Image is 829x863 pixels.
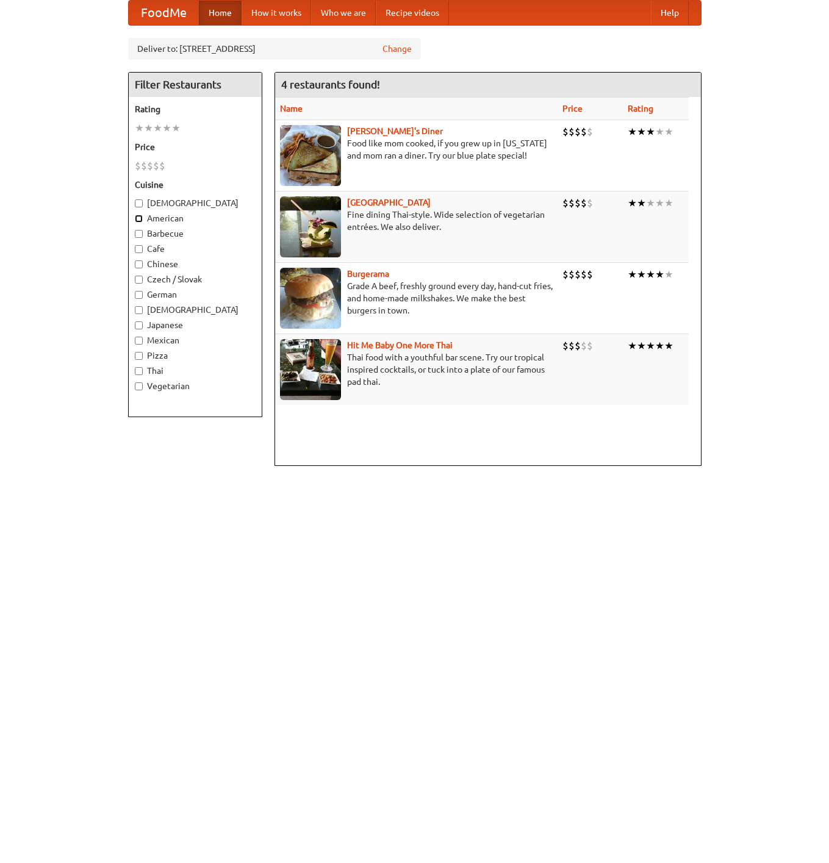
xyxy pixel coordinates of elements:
[135,159,141,173] li: $
[581,268,587,281] li: $
[135,352,143,360] input: Pizza
[135,179,256,191] h5: Cuisine
[242,1,311,25] a: How it works
[575,339,581,353] li: $
[575,268,581,281] li: $
[664,339,673,353] li: ★
[280,339,341,400] img: babythai.jpg
[347,198,431,207] a: [GEOGRAPHIC_DATA]
[171,121,181,135] li: ★
[655,125,664,138] li: ★
[135,337,143,345] input: Mexican
[280,125,341,186] img: sallys.jpg
[135,291,143,299] input: German
[135,334,256,346] label: Mexican
[280,137,553,162] p: Food like mom cooked, if you grew up in [US_STATE] and mom ran a diner. Try our blue plate special!
[281,79,380,90] ng-pluralize: 4 restaurants found!
[347,126,443,136] a: [PERSON_NAME]'s Diner
[664,268,673,281] li: ★
[562,196,569,210] li: $
[135,212,256,224] label: American
[655,268,664,281] li: ★
[581,125,587,138] li: $
[575,196,581,210] li: $
[128,38,421,60] div: Deliver to: [STREET_ADDRESS]
[135,349,256,362] label: Pizza
[628,125,637,138] li: ★
[562,339,569,353] li: $
[135,215,143,223] input: American
[280,104,303,113] a: Name
[129,73,262,97] h4: Filter Restaurants
[135,103,256,115] h5: Rating
[569,268,575,281] li: $
[347,269,389,279] a: Burgerama
[153,121,162,135] li: ★
[141,159,147,173] li: $
[581,196,587,210] li: $
[311,1,376,25] a: Who we are
[562,125,569,138] li: $
[646,125,655,138] li: ★
[569,339,575,353] li: $
[280,351,553,388] p: Thai food with a youthful bar scene. Try our tropical inspired cocktails, or tuck into a plate of...
[664,125,673,138] li: ★
[135,230,143,238] input: Barbecue
[153,159,159,173] li: $
[135,304,256,316] label: [DEMOGRAPHIC_DATA]
[646,196,655,210] li: ★
[646,268,655,281] li: ★
[162,121,171,135] li: ★
[646,339,655,353] li: ★
[655,196,664,210] li: ★
[129,1,199,25] a: FoodMe
[135,258,256,270] label: Chinese
[144,121,153,135] li: ★
[135,121,144,135] li: ★
[581,339,587,353] li: $
[199,1,242,25] a: Home
[135,306,143,314] input: [DEMOGRAPHIC_DATA]
[628,104,653,113] a: Rating
[376,1,449,25] a: Recipe videos
[628,268,637,281] li: ★
[569,196,575,210] li: $
[135,245,143,253] input: Cafe
[135,141,256,153] h5: Price
[280,196,341,257] img: satay.jpg
[135,197,256,209] label: [DEMOGRAPHIC_DATA]
[587,339,593,353] li: $
[587,125,593,138] li: $
[575,125,581,138] li: $
[637,196,646,210] li: ★
[135,319,256,331] label: Japanese
[569,125,575,138] li: $
[135,199,143,207] input: [DEMOGRAPHIC_DATA]
[135,382,143,390] input: Vegetarian
[135,243,256,255] label: Cafe
[280,209,553,233] p: Fine dining Thai-style. Wide selection of vegetarian entrées. We also deliver.
[135,276,143,284] input: Czech / Slovak
[135,365,256,377] label: Thai
[587,268,593,281] li: $
[347,340,453,350] a: Hit Me Baby One More Thai
[651,1,689,25] a: Help
[135,260,143,268] input: Chinese
[628,196,637,210] li: ★
[280,280,553,317] p: Grade A beef, freshly ground every day, hand-cut fries, and home-made milkshakes. We make the bes...
[664,196,673,210] li: ★
[135,273,256,285] label: Czech / Slovak
[637,339,646,353] li: ★
[637,125,646,138] li: ★
[587,196,593,210] li: $
[382,43,412,55] a: Change
[135,321,143,329] input: Japanese
[135,380,256,392] label: Vegetarian
[147,159,153,173] li: $
[637,268,646,281] li: ★
[655,339,664,353] li: ★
